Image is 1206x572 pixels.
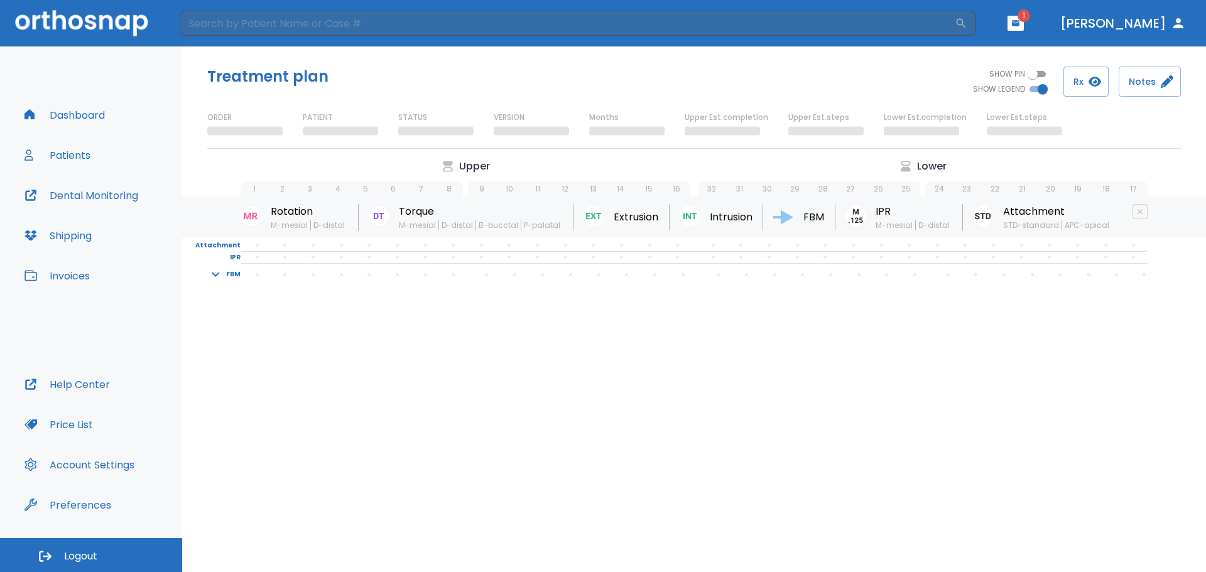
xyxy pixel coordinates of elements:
p: 27 [846,183,855,195]
span: STD-standard [1003,220,1062,230]
p: 32 [707,183,716,195]
p: IPR [876,204,952,219]
p: 25 [901,183,911,195]
span: 1 [1018,9,1030,22]
p: 22 [991,183,999,195]
p: 8 [447,183,452,195]
p: Attachment [1003,204,1112,219]
p: 28 [818,183,828,195]
span: M-mesial [399,220,438,230]
p: Months [589,112,619,123]
p: 29 [790,183,800,195]
img: Orthosnap [15,10,148,36]
button: Rx [1063,67,1109,97]
button: Help Center [17,369,117,399]
button: Notes [1119,67,1181,97]
p: 24 [935,183,944,195]
button: Shipping [17,220,99,251]
p: 6 [391,183,396,195]
p: Lower Est.steps [987,112,1047,123]
p: 12 [562,183,568,195]
p: Upper Est.completion [685,112,768,123]
span: D-distal [438,220,475,230]
p: FBM [226,269,241,280]
span: D-distal [310,220,347,230]
span: M-mesial [271,220,310,230]
button: Patients [17,140,98,170]
p: VERSION [494,112,524,123]
button: Dental Monitoring [17,180,146,210]
span: SHOW PIN [989,68,1025,80]
p: 15 [645,183,653,195]
p: 21 [1019,183,1026,195]
p: FBM [803,210,824,225]
p: 30 [763,183,772,195]
p: 18 [1102,183,1110,195]
span: Logout [64,549,97,563]
button: [PERSON_NAME] [1055,12,1191,35]
span: P-palatal [521,220,563,230]
p: IPR [182,252,241,263]
p: Attachment [182,240,241,251]
button: Dashboard [17,100,112,130]
input: Search by Patient Name or Case # [180,11,955,36]
p: Torque [399,204,563,219]
p: 7 [419,183,423,195]
button: Preferences [17,490,119,520]
p: ORDER [207,112,232,123]
p: 14 [617,183,624,195]
p: Upper Est.steps [788,112,849,123]
p: 20 [1046,183,1055,195]
p: 5 [363,183,368,195]
p: STATUS [398,112,427,123]
span: SHOW LEGEND [973,84,1025,95]
p: 10 [506,183,513,195]
p: 11 [535,183,540,195]
span: D-distal [915,220,952,230]
p: 3 [308,183,312,195]
span: M-mesial [876,220,915,230]
p: 4 [335,183,340,195]
p: 26 [874,183,883,195]
p: 16 [673,183,680,195]
p: 17 [1130,183,1137,195]
p: 2 [280,183,285,195]
p: 13 [590,183,597,195]
p: Lower [917,159,947,174]
button: Account Settings [17,450,142,480]
h5: Treatment plan [207,67,329,87]
p: 9 [479,183,484,195]
p: Extrusion [614,210,658,225]
p: Rotation [271,204,347,219]
p: Intrusion [710,210,752,225]
button: Invoices [17,261,97,291]
p: 1 [253,183,256,195]
span: B-bucctal [475,220,521,230]
p: 23 [962,183,971,195]
p: 19 [1074,183,1082,195]
span: APC-apical [1062,220,1112,230]
p: 31 [736,183,743,195]
p: PATIENT [303,112,333,123]
p: Upper [459,159,490,174]
button: Price List [17,409,100,440]
p: Lower Est.completion [884,112,967,123]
